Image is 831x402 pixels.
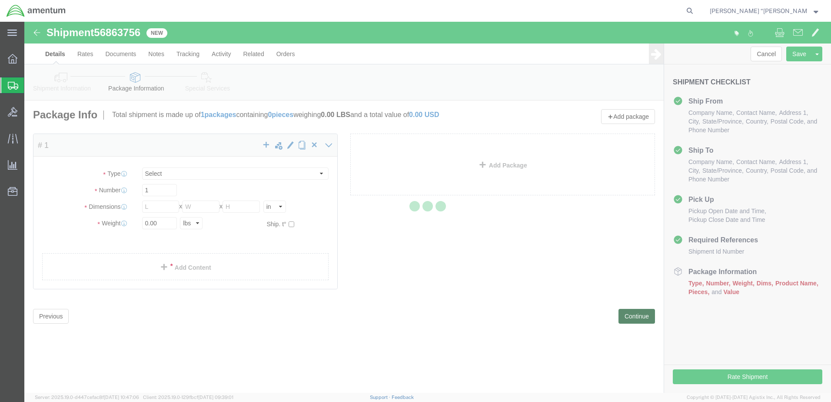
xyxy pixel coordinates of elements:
[198,395,233,400] span: [DATE] 09:39:01
[709,6,819,16] button: [PERSON_NAME] “[PERSON_NAME]” [PERSON_NAME]
[710,6,808,16] span: Courtney “Levi” Rabel
[35,395,139,400] span: Server: 2025.19.0-d447cefac8f
[392,395,414,400] a: Feedback
[687,394,821,401] span: Copyright © [DATE]-[DATE] Agistix Inc., All Rights Reserved
[104,395,139,400] span: [DATE] 10:47:06
[143,395,233,400] span: Client: 2025.19.0-129fbcf
[370,395,392,400] a: Support
[6,4,66,17] img: logo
